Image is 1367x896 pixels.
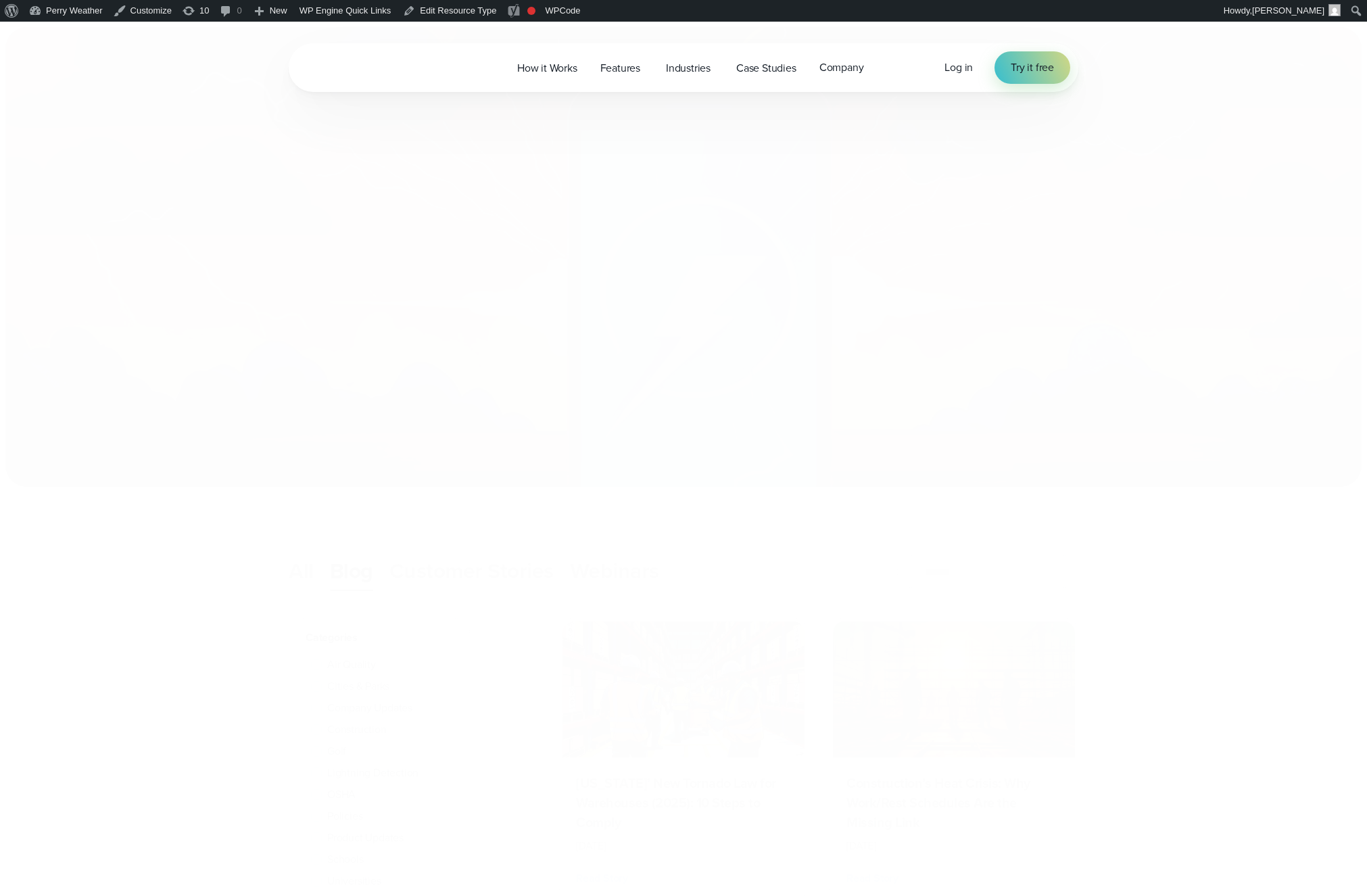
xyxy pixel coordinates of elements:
span: Log in [944,60,973,75]
span: Industries [666,60,711,76]
a: Log in [944,60,973,76]
span: [PERSON_NAME] [1252,5,1324,16]
span: Try it free [1011,60,1054,76]
span: How it Works [517,60,577,76]
a: How it Works [506,54,589,82]
span: Company [819,60,864,76]
span: Features [600,60,640,76]
div: Focus keyphrase not set [527,7,535,15]
a: Case Studies [725,54,808,82]
a: Try it free [994,51,1070,84]
span: Case Studies [736,60,796,76]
